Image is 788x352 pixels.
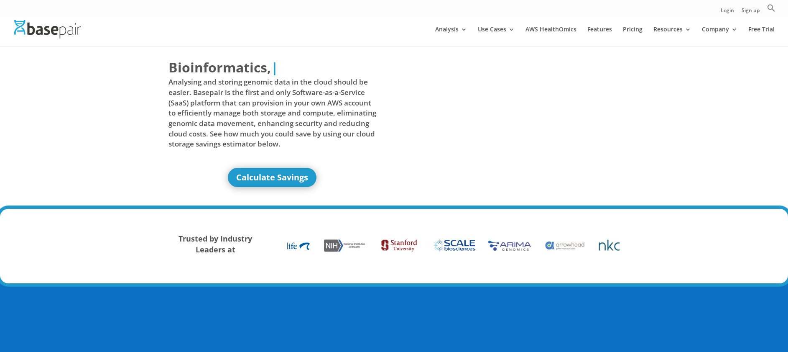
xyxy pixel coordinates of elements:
span: Bioinformatics, [168,58,271,77]
img: Basepair [14,20,81,38]
svg: Search [767,4,775,12]
span: | [271,58,278,76]
a: Sign up [742,8,760,17]
strong: Trusted by Industry Leaders at [179,234,252,254]
a: AWS HealthOmics [525,26,576,46]
a: Resources [653,26,691,46]
a: Pricing [623,26,643,46]
a: Calculate Savings [228,168,316,187]
iframe: Basepair - NGS Analysis Simplified [400,58,609,175]
a: Free Trial [748,26,775,46]
a: Search Icon Link [767,4,775,17]
span: Analysing and storing genomic data in the cloud should be easier. Basepair is the first and only ... [168,77,377,149]
a: Use Cases [478,26,515,46]
a: Company [702,26,737,46]
a: Login [721,8,734,17]
a: Features [587,26,612,46]
a: Analysis [435,26,467,46]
